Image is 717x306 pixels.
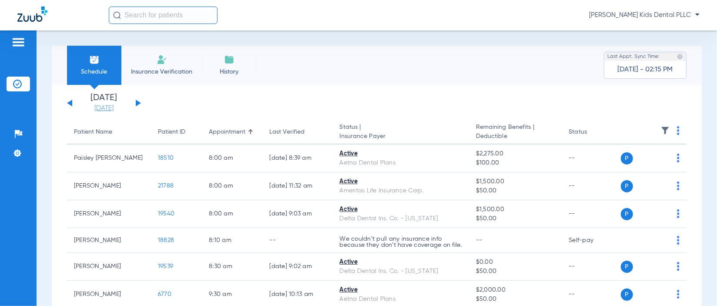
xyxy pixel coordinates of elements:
img: History [224,54,235,65]
td: 8:00 AM [202,145,262,172]
span: [DATE] - 02:15 PM [618,65,673,74]
span: P [621,152,633,165]
td: [PERSON_NAME] [67,172,151,200]
div: Patient ID [158,128,195,137]
span: 19540 [158,211,174,217]
span: $2,000.00 [476,286,555,295]
img: group-dot-blue.svg [677,262,680,271]
img: group-dot-blue.svg [677,182,680,190]
li: [DATE] [78,94,130,113]
span: 19539 [158,263,173,269]
div: Active [340,286,462,295]
img: Schedule [89,54,100,65]
span: History [208,67,250,76]
img: Manual Insurance Verification [157,54,167,65]
img: group-dot-blue.svg [677,154,680,162]
span: -- [476,237,482,243]
div: Appointment [209,128,255,137]
div: Delta Dental Ins. Co. - [US_STATE] [340,214,462,223]
img: Zuub Logo [17,7,47,22]
td: -- [562,253,620,281]
img: group-dot-blue.svg [677,236,680,245]
input: Search for patients [109,7,218,24]
span: Deductible [476,132,555,141]
span: 6770 [158,291,171,297]
div: Delta Dental Ins. Co. - [US_STATE] [340,267,462,276]
td: Self-pay [562,228,620,253]
span: $1,500.00 [476,205,555,214]
img: filter.svg [661,126,670,135]
iframe: Chat Widget [673,264,717,306]
div: Patient Name [74,128,144,137]
div: Aetna Dental Plans [340,295,462,304]
img: Search Icon [113,11,121,19]
span: $100.00 [476,158,555,168]
span: $50.00 [476,214,555,223]
td: -- [562,172,620,200]
div: Appointment [209,128,245,137]
span: Insurance Payer [340,132,462,141]
td: [DATE] 8:39 AM [262,145,332,172]
span: Insurance Verification [128,67,195,76]
th: Remaining Benefits | [469,120,562,145]
div: Last Verified [269,128,325,137]
td: -- [262,228,332,253]
th: Status | [333,120,469,145]
img: hamburger-icon [11,37,25,47]
div: Patient Name [74,128,112,137]
td: [PERSON_NAME] [67,253,151,281]
div: Aetna Dental Plans [340,158,462,168]
span: Schedule [74,67,115,76]
th: Status [562,120,620,145]
div: Active [340,149,462,158]
td: -- [562,200,620,228]
span: P [621,261,633,273]
span: P [621,289,633,301]
td: [DATE] 11:32 AM [262,172,332,200]
td: [DATE] 9:03 AM [262,200,332,228]
span: $1,500.00 [476,177,555,186]
div: Active [340,205,462,214]
td: 8:00 AM [202,172,262,200]
td: Paisley [PERSON_NAME] [67,145,151,172]
span: 21788 [158,183,174,189]
a: [DATE] [78,104,130,113]
div: Ameritas Life Insurance Corp. [340,186,462,195]
td: [PERSON_NAME] [67,228,151,253]
div: Active [340,177,462,186]
td: [DATE] 9:02 AM [262,253,332,281]
span: 18510 [158,155,174,161]
img: last sync help info [677,54,683,60]
td: [PERSON_NAME] [67,200,151,228]
span: $50.00 [476,295,555,304]
span: $50.00 [476,186,555,195]
span: P [621,208,633,220]
span: $50.00 [476,267,555,276]
span: 18828 [158,237,174,243]
td: 8:10 AM [202,228,262,253]
span: $2,275.00 [476,149,555,158]
div: Patient ID [158,128,185,137]
td: 8:30 AM [202,253,262,281]
div: Last Verified [269,128,305,137]
p: We couldn’t pull any insurance info because they don’t have coverage on file. [340,236,462,248]
span: [PERSON_NAME] Kids Dental PLLC [589,11,700,20]
td: -- [562,145,620,172]
span: $0.00 [476,258,555,267]
span: Last Appt. Sync Time: [607,52,660,61]
td: 8:00 AM [202,200,262,228]
img: group-dot-blue.svg [677,209,680,218]
span: P [621,180,633,192]
img: group-dot-blue.svg [677,126,680,135]
div: Active [340,258,462,267]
